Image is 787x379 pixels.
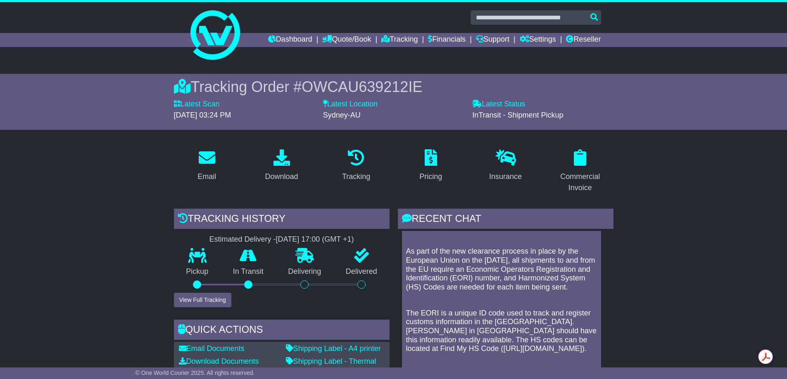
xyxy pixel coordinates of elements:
[520,33,556,47] a: Settings
[476,33,509,47] a: Support
[179,357,259,365] a: Download Documents
[276,267,334,276] p: Delivering
[302,78,422,95] span: OWCAU639212IE
[406,247,597,292] p: As part of the new clearance process in place by the European Union on the [DATE], all shipments ...
[472,100,525,109] label: Latest Status
[192,146,221,185] a: Email
[472,111,563,119] span: InTransit - Shipment Pickup
[197,171,216,182] div: Email
[547,146,613,196] a: Commercial Invoice
[286,344,381,353] a: Shipping Label - A4 printer
[489,171,522,182] div: Insurance
[552,171,608,193] div: Commercial Invoice
[323,100,378,109] label: Latest Location
[566,33,601,47] a: Reseller
[221,267,276,276] p: In Transit
[268,33,312,47] a: Dashboard
[322,33,371,47] a: Quote/Book
[337,146,376,185] a: Tracking
[136,370,255,376] span: © One World Courier 2025. All rights reserved.
[286,357,376,374] a: Shipping Label - Thermal printer
[174,209,390,231] div: Tracking history
[414,146,447,185] a: Pricing
[174,78,613,96] div: Tracking Order #
[381,33,418,47] a: Tracking
[323,111,361,119] span: Sydney-AU
[174,320,390,342] div: Quick Actions
[406,309,597,353] p: The EORI is a unique ID code used to track and register customs information in the [GEOGRAPHIC_DA...
[265,171,298,182] div: Download
[174,111,231,119] span: [DATE] 03:24 PM
[259,146,303,185] a: Download
[174,293,231,307] button: View Full Tracking
[342,171,370,182] div: Tracking
[179,344,245,353] a: Email Documents
[398,209,613,231] div: RECENT CHAT
[174,235,390,244] div: Estimated Delivery -
[174,100,220,109] label: Latest Scan
[174,267,221,276] p: Pickup
[419,171,442,182] div: Pricing
[333,267,390,276] p: Delivered
[428,33,466,47] a: Financials
[276,235,354,244] div: [DATE] 17:00 (GMT +1)
[484,146,527,185] a: Insurance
